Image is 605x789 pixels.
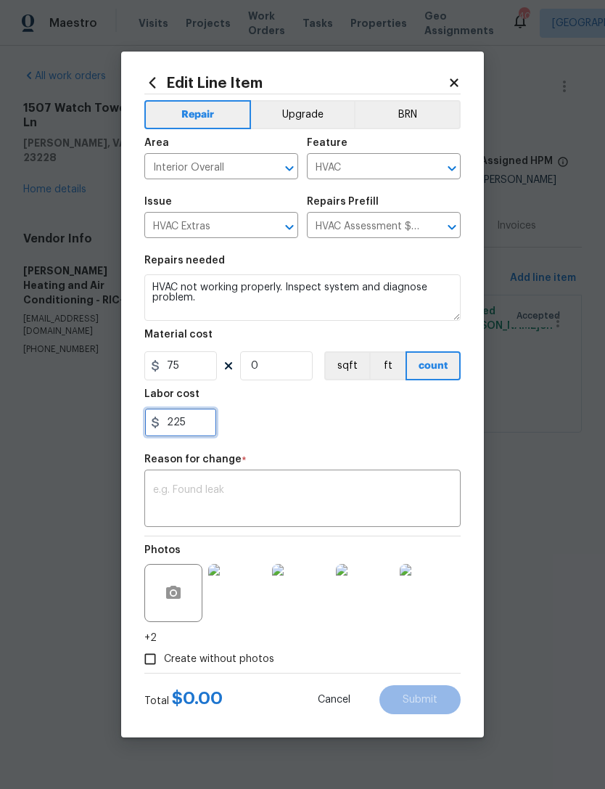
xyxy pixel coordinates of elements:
[318,695,350,706] span: Cancel
[307,138,347,148] h5: Feature
[324,351,369,380] button: sqft
[279,217,300,237] button: Open
[307,197,379,207] h5: Repairs Prefill
[144,197,172,207] h5: Issue
[403,695,437,706] span: Submit
[295,685,374,714] button: Cancel
[144,75,448,91] h2: Edit Line Item
[379,685,461,714] button: Submit
[144,255,225,266] h5: Repairs needed
[144,330,213,340] h5: Material cost
[144,100,251,129] button: Repair
[144,631,157,645] span: +2
[406,351,461,380] button: count
[144,389,199,399] h5: Labor cost
[369,351,406,380] button: ft
[144,545,181,555] h5: Photos
[251,100,355,129] button: Upgrade
[144,691,223,708] div: Total
[279,158,300,179] button: Open
[144,454,242,465] h5: Reason for change
[164,652,274,667] span: Create without photos
[354,100,461,129] button: BRN
[442,217,462,237] button: Open
[442,158,462,179] button: Open
[144,274,461,321] textarea: HVAC not working properly. Inspect system and diagnose problem.
[144,138,169,148] h5: Area
[172,690,223,707] span: $ 0.00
